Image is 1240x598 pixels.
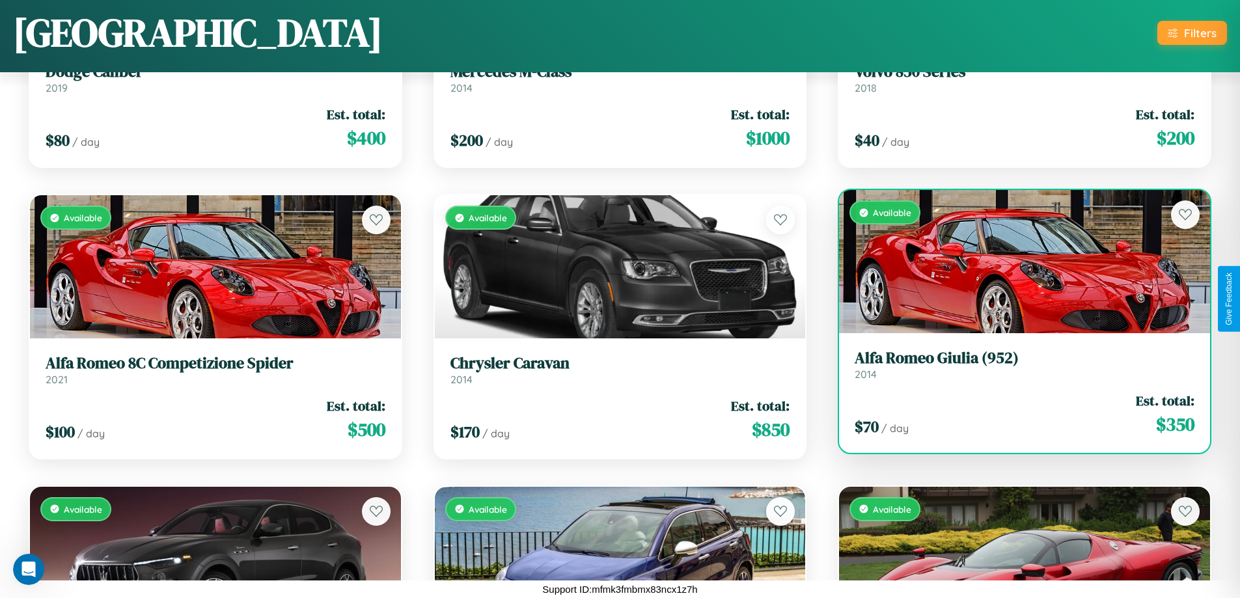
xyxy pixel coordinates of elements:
a: Volvo 850 Series2018 [855,62,1194,94]
span: 2014 [450,81,473,94]
h1: [GEOGRAPHIC_DATA] [13,6,383,59]
span: $ 200 [450,129,483,151]
span: $ 40 [855,129,879,151]
span: $ 200 [1157,125,1194,151]
span: Available [64,504,102,515]
span: 2021 [46,373,68,386]
h3: Alfa Romeo 8C Competizione Spider [46,354,385,373]
h3: Dodge Caliber [46,62,385,81]
span: Est. total: [1136,391,1194,410]
button: Filters [1157,21,1227,45]
div: Give Feedback [1224,273,1233,325]
span: $ 400 [347,125,385,151]
span: / day [77,427,105,440]
span: $ 1000 [746,125,790,151]
a: Dodge Caliber2019 [46,62,385,94]
span: $ 850 [752,416,790,442]
span: $ 350 [1156,411,1194,437]
span: 2018 [855,81,877,94]
h3: Chrysler Caravan [450,354,790,373]
div: Filters [1184,26,1217,40]
h3: Volvo 850 Series [855,62,1194,81]
a: Chrysler Caravan2014 [450,354,790,386]
span: Available [873,207,911,218]
span: 2019 [46,81,68,94]
span: / day [486,135,513,148]
span: Est. total: [731,105,790,124]
span: Est. total: [327,396,385,415]
a: Mercedes M-Class2014 [450,62,790,94]
span: Available [469,504,507,515]
h3: Alfa Romeo Giulia (952) [855,349,1194,368]
iframe: Intercom live chat [13,554,44,585]
span: Available [64,212,102,223]
span: / day [881,422,909,435]
span: $ 80 [46,129,70,151]
span: / day [482,427,510,440]
span: Available [873,504,911,515]
span: Est. total: [327,105,385,124]
span: Available [469,212,507,223]
span: 2014 [855,368,877,381]
span: Est. total: [731,396,790,415]
h3: Mercedes M-Class [450,62,790,81]
span: 2014 [450,373,473,386]
span: / day [882,135,909,148]
p: Support ID: mfmk3fmbmx83ncx1z7h [542,580,697,598]
span: $ 500 [348,416,385,442]
span: $ 100 [46,421,75,442]
span: Est. total: [1136,105,1194,124]
a: Alfa Romeo Giulia (952)2014 [855,349,1194,381]
a: Alfa Romeo 8C Competizione Spider2021 [46,354,385,386]
span: $ 70 [855,416,879,437]
span: $ 170 [450,421,480,442]
span: / day [72,135,100,148]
